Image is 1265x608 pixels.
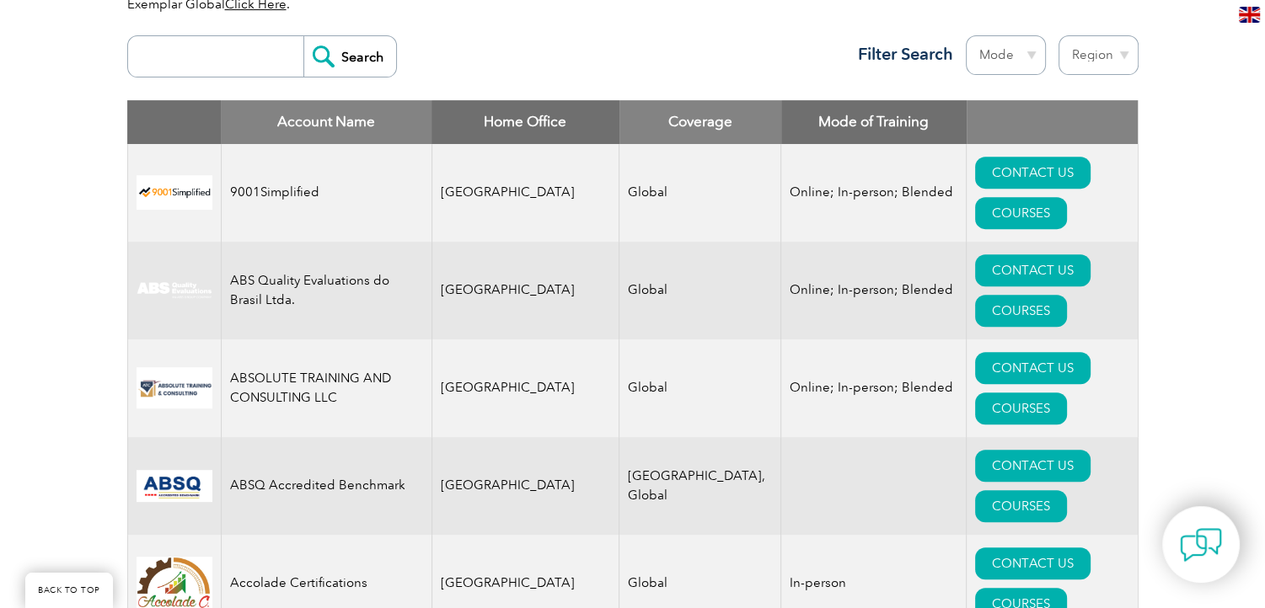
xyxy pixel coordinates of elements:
td: Online; In-person; Blended [781,144,967,242]
td: 9001Simplified [221,144,431,242]
img: contact-chat.png [1180,524,1222,566]
a: COURSES [975,295,1067,327]
th: Home Office: activate to sort column ascending [431,100,619,144]
a: COURSES [975,392,1067,424]
a: CONTACT US [975,157,1091,189]
h3: Filter Search [848,44,953,65]
img: 37c9c059-616f-eb11-a812-002248153038-logo.png [137,175,212,210]
th: Coverage: activate to sort column ascending [619,100,781,144]
a: COURSES [975,197,1067,229]
td: [GEOGRAPHIC_DATA] [431,339,619,437]
td: ABSOLUTE TRAINING AND CONSULTING LLC [221,339,431,437]
a: CONTACT US [975,450,1091,482]
input: Search [303,36,396,77]
td: Online; In-person; Blended [781,339,967,437]
img: cc24547b-a6e0-e911-a812-000d3a795b83-logo.png [137,470,212,502]
img: 16e092f6-eadd-ed11-a7c6-00224814fd52-logo.png [137,367,212,408]
td: ABSQ Accredited Benchmark [221,437,431,535]
td: Global [619,242,781,339]
td: [GEOGRAPHIC_DATA], Global [619,437,781,535]
td: Online; In-person; Blended [781,242,967,339]
img: c92924ac-d9bc-ea11-a814-000d3a79823d-logo.jpg [137,281,212,300]
td: ABS Quality Evaluations do Brasil Ltda. [221,242,431,339]
th: : activate to sort column ascending [967,100,1138,144]
a: CONTACT US [975,547,1091,579]
td: [GEOGRAPHIC_DATA] [431,242,619,339]
th: Mode of Training: activate to sort column ascending [781,100,967,144]
a: CONTACT US [975,352,1091,384]
a: COURSES [975,490,1067,522]
img: en [1239,7,1260,23]
a: BACK TO TOP [25,573,113,608]
td: Global [619,339,781,437]
td: [GEOGRAPHIC_DATA] [431,144,619,242]
a: CONTACT US [975,254,1091,286]
th: Account Name: activate to sort column descending [221,100,431,144]
td: Global [619,144,781,242]
td: [GEOGRAPHIC_DATA] [431,437,619,535]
